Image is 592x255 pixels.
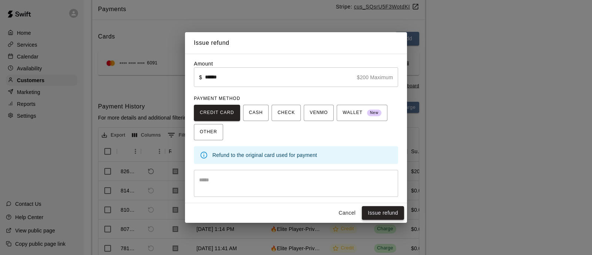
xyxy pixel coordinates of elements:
[304,105,334,121] button: VENMO
[362,206,404,220] button: Issue refund
[310,107,328,119] span: VENMO
[194,96,240,101] span: PAYMENT METHOD
[277,107,295,119] span: CHECK
[335,206,359,220] button: Cancel
[200,126,217,138] span: OTHER
[212,148,392,162] div: Refund to the original card used for payment
[194,124,223,140] button: OTHER
[199,74,202,81] p: $
[194,105,240,121] button: CREDIT CARD
[367,108,381,118] span: New
[194,61,213,67] label: Amount
[185,32,407,54] h2: Issue refund
[249,107,263,119] span: CASH
[200,107,234,119] span: CREDIT CARD
[337,105,387,121] button: WALLET New
[357,74,393,81] p: $200 Maximum
[343,107,381,119] span: WALLET
[272,105,301,121] button: CHECK
[243,105,269,121] button: CASH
